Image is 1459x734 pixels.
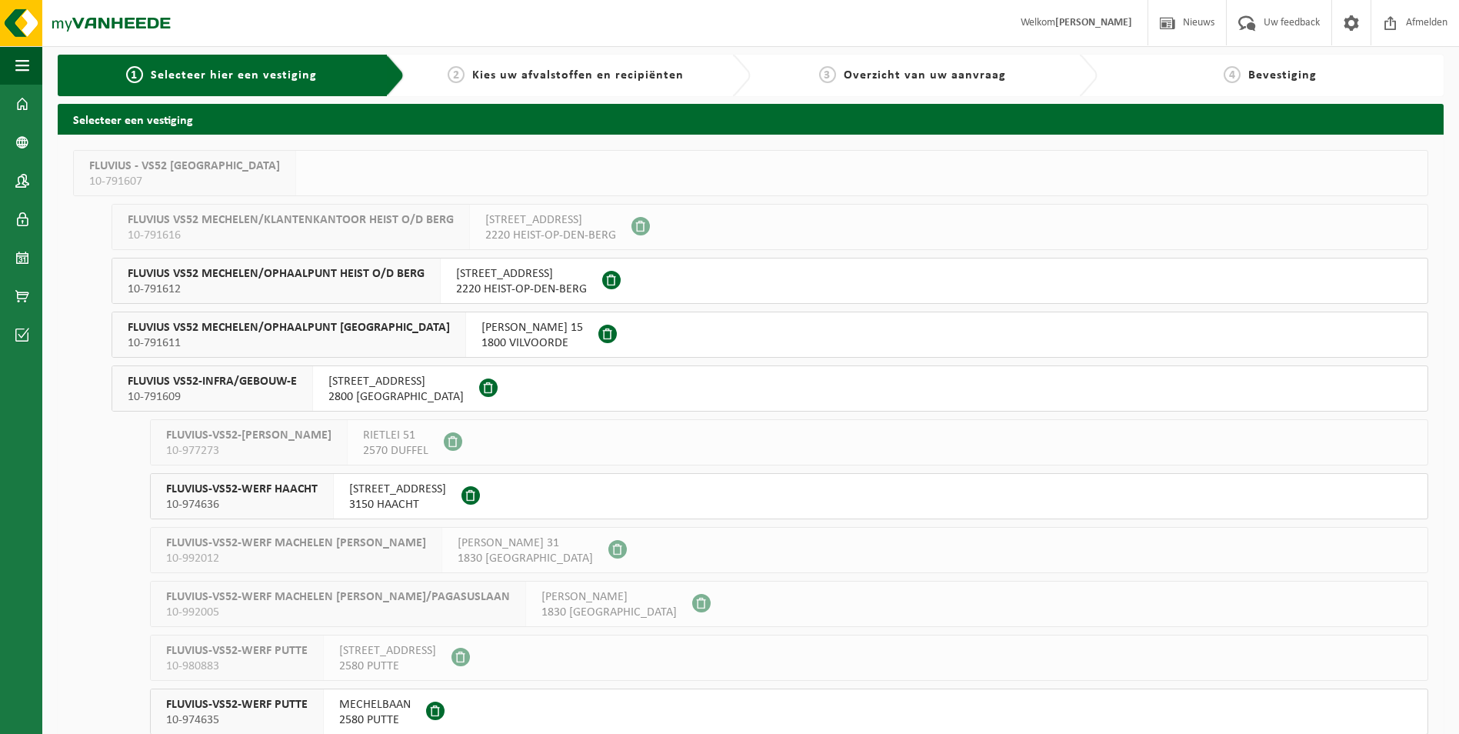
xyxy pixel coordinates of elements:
span: 10-977273 [166,443,331,459]
span: 2570 DUFFEL [363,443,428,459]
span: [PERSON_NAME] 31 [458,535,593,551]
span: 1800 VILVOORDE [481,335,583,351]
span: 10-992005 [166,605,510,620]
button: FLUVIUS VS52-INFRA/GEBOUW-E 10-791609 [STREET_ADDRESS]2800 [GEOGRAPHIC_DATA] [112,365,1428,412]
span: 1830 [GEOGRAPHIC_DATA] [458,551,593,566]
span: FLUVIUS-VS52-WERF MACHELEN [PERSON_NAME] [166,535,426,551]
span: RIETLEI 51 [363,428,428,443]
span: FLUVIUS-VS52-WERF PUTTE [166,697,308,712]
span: 2580 PUTTE [339,712,411,728]
span: [STREET_ADDRESS] [456,266,587,282]
span: Kies uw afvalstoffen en recipiënten [472,69,684,82]
span: FLUVIUS-VS52-WERF HAACHT [166,482,318,497]
span: [PERSON_NAME] [541,589,677,605]
span: 3 [819,66,836,83]
button: FLUVIUS VS52 MECHELEN/OPHAALPUNT HEIST O/D BERG 10-791612 [STREET_ADDRESS]2220 HEIST-OP-DEN-BERG [112,258,1428,304]
span: FLUVIUS VS52 MECHELEN/OPHAALPUNT HEIST O/D BERG [128,266,425,282]
h2: Selecteer een vestiging [58,104,1444,134]
span: 2 [448,66,465,83]
strong: [PERSON_NAME] [1055,17,1132,28]
span: Bevestiging [1248,69,1317,82]
span: 1 [126,66,143,83]
span: FLUVIUS VS52 MECHELEN/OPHAALPUNT [GEOGRAPHIC_DATA] [128,320,450,335]
span: 10-791612 [128,282,425,297]
span: 10-791616 [128,228,454,243]
button: FLUVIUS-VS52-WERF HAACHT 10-974636 [STREET_ADDRESS]3150 HAACHT [150,473,1428,519]
span: [STREET_ADDRESS] [485,212,616,228]
span: 2220 HEIST-OP-DEN-BERG [456,282,587,297]
span: MECHELBAAN [339,697,411,712]
span: 10-791607 [89,174,280,189]
span: 1830 [GEOGRAPHIC_DATA] [541,605,677,620]
span: 10-974635 [166,712,308,728]
span: 10-974636 [166,497,318,512]
span: FLUVIUS-VS52-[PERSON_NAME] [166,428,331,443]
span: FLUVIUS VS52 MECHELEN/KLANTENKANTOOR HEIST O/D BERG [128,212,454,228]
span: 2800 [GEOGRAPHIC_DATA] [328,389,464,405]
span: [STREET_ADDRESS] [328,374,464,389]
span: [STREET_ADDRESS] [349,482,446,497]
span: FLUVIUS - VS52 [GEOGRAPHIC_DATA] [89,158,280,174]
span: [PERSON_NAME] 15 [481,320,583,335]
span: 2220 HEIST-OP-DEN-BERG [485,228,616,243]
span: Selecteer hier een vestiging [151,69,317,82]
span: 3150 HAACHT [349,497,446,512]
span: FLUVIUS-VS52-WERF MACHELEN [PERSON_NAME]/PAGASUSLAAN [166,589,510,605]
span: Overzicht van uw aanvraag [844,69,1006,82]
span: 10-791611 [128,335,450,351]
span: [STREET_ADDRESS] [339,643,436,659]
span: FLUVIUS VS52-INFRA/GEBOUW-E [128,374,297,389]
span: 4 [1224,66,1241,83]
button: FLUVIUS VS52 MECHELEN/OPHAALPUNT [GEOGRAPHIC_DATA] 10-791611 [PERSON_NAME] 151800 VILVOORDE [112,312,1428,358]
span: 10-791609 [128,389,297,405]
span: 2580 PUTTE [339,659,436,674]
span: 10-992012 [166,551,426,566]
span: FLUVIUS-VS52-WERF PUTTE [166,643,308,659]
span: 10-980883 [166,659,308,674]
